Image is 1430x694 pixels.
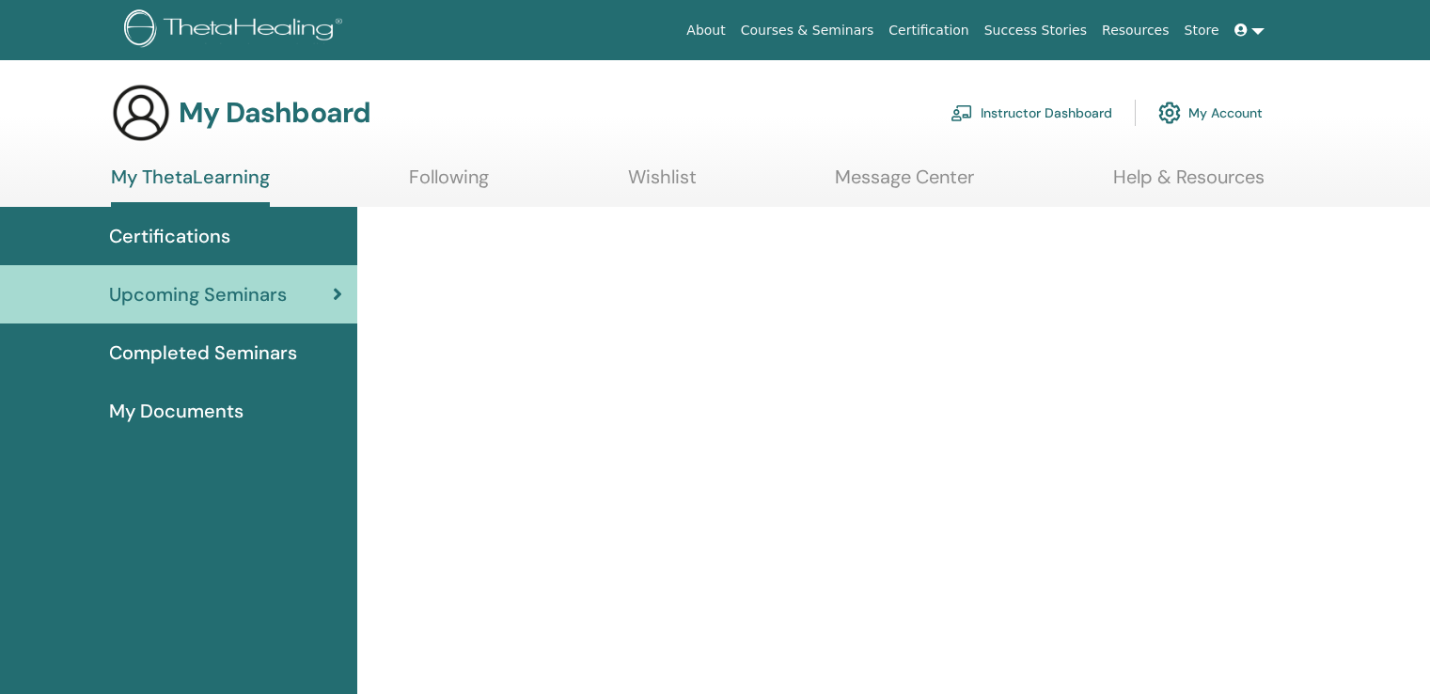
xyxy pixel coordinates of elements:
span: Upcoming Seminars [109,280,287,308]
a: Courses & Seminars [733,13,882,48]
a: Help & Resources [1113,166,1265,202]
a: Wishlist [628,166,697,202]
a: Success Stories [977,13,1094,48]
a: My ThetaLearning [111,166,270,207]
img: chalkboard-teacher.svg [951,104,973,121]
a: Resources [1094,13,1177,48]
a: My Account [1158,92,1263,134]
img: cog.svg [1158,97,1181,129]
h3: My Dashboard [179,96,370,130]
span: My Documents [109,397,244,425]
span: Completed Seminars [109,339,297,367]
a: Certification [881,13,976,48]
a: Message Center [835,166,974,202]
a: Store [1177,13,1227,48]
a: Instructor Dashboard [951,92,1112,134]
a: About [679,13,732,48]
img: logo.png [124,9,349,52]
span: Certifications [109,222,230,250]
img: generic-user-icon.jpg [111,83,171,143]
a: Following [409,166,489,202]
